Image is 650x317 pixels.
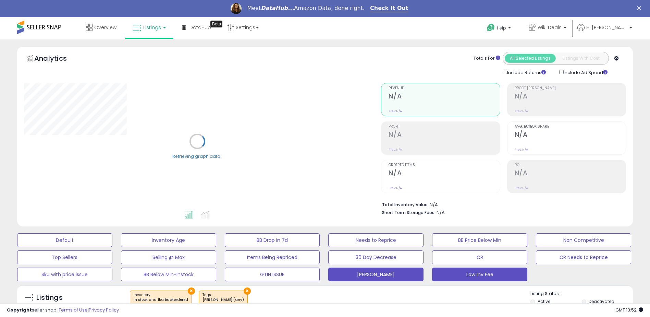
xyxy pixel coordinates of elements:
strong: Copyright [7,307,32,313]
span: Listings [143,24,161,31]
span: 2025-09-11 13:52 GMT [615,307,643,313]
h5: Listings [36,293,63,303]
label: Deactivated [589,298,614,304]
div: [PERSON_NAME] (any) [203,297,244,302]
div: Retrieving graph data.. [172,153,222,159]
button: GTIN ISSUE [225,268,320,281]
span: Help [497,25,506,31]
small: Prev: N/A [515,148,528,152]
a: Wiki Deals [524,17,572,39]
h2: N/A [515,169,626,178]
button: BB Drop in 7d [225,233,320,247]
i: Get Help [487,23,495,32]
div: Close [637,6,644,10]
div: Include Returns [498,68,554,76]
a: Overview [81,17,122,38]
div: in stock and fba backordered [134,297,188,302]
h2: N/A [515,131,626,140]
small: Prev: N/A [515,109,528,113]
div: Include Ad Spend [554,68,618,76]
button: Top Sellers [17,250,112,264]
button: × [244,287,251,295]
span: Profit [PERSON_NAME] [515,86,626,90]
label: Active [538,298,550,304]
button: CR [432,250,527,264]
button: 30 Day Decrease [328,250,424,264]
b: Total Inventory Value: [382,202,429,208]
h2: N/A [389,169,500,178]
h2: N/A [515,92,626,102]
span: Inventory : [134,292,188,303]
h5: Analytics [34,54,80,65]
span: DataHub [189,24,211,31]
button: × [188,287,195,295]
a: Listings [127,17,171,38]
i: DataHub... [261,5,294,11]
small: Prev: N/A [389,148,402,152]
span: Tags : [203,292,244,303]
span: Avg. Buybox Share [515,125,626,129]
img: Profile image for Georgie [231,3,242,14]
button: Selling @ Max [121,250,216,264]
h2: N/A [389,131,500,140]
small: Prev: N/A [389,186,402,190]
button: Low Inv Fee [432,268,527,281]
button: CR Needs to Reprice [536,250,631,264]
p: Listing States: [530,291,633,297]
button: Needs to Reprice [328,233,424,247]
b: Short Term Storage Fees: [382,210,436,215]
div: seller snap | | [7,307,119,314]
button: [PERSON_NAME] [328,268,424,281]
button: All Selected Listings [505,54,556,63]
a: Help [481,18,518,39]
button: BB Below Min-Instock [121,268,216,281]
a: DataHub [177,17,216,38]
span: Hi [PERSON_NAME] [586,24,627,31]
span: Profit [389,125,500,129]
div: Meet Amazon Data, done right. [247,5,365,12]
button: Non Competitive [536,233,631,247]
div: Tooltip anchor [210,21,222,27]
span: ROI [515,163,626,167]
a: Hi [PERSON_NAME] [577,24,632,39]
span: Wiki Deals [538,24,562,31]
button: BB Price Below Min [432,233,527,247]
button: Inventory Age [121,233,216,247]
button: Items Being Repriced [225,250,320,264]
small: Prev: N/A [515,186,528,190]
li: N/A [382,200,621,208]
a: Privacy Policy [89,307,119,313]
div: Totals For [474,55,500,62]
small: Prev: N/A [389,109,402,113]
a: Terms of Use [59,307,88,313]
span: Ordered Items [389,163,500,167]
button: Default [17,233,112,247]
button: Listings With Cost [555,54,606,63]
h2: N/A [389,92,500,102]
button: Sku with price issue [17,268,112,281]
span: N/A [437,209,445,216]
a: Settings [222,17,264,38]
span: Revenue [389,86,500,90]
span: Overview [94,24,116,31]
a: Check It Out [370,5,408,12]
